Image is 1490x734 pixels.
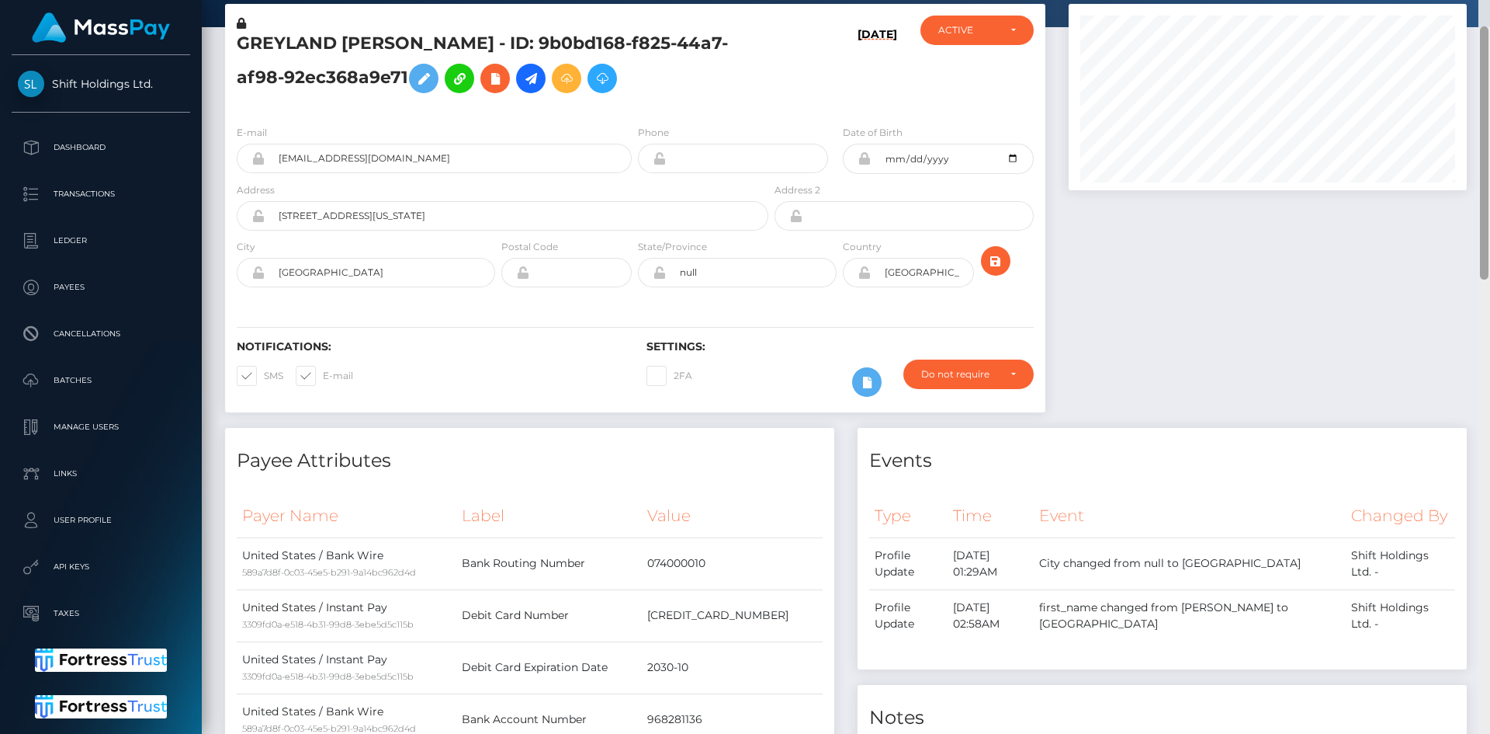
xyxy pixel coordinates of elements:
[843,240,882,254] label: Country
[32,12,170,43] img: MassPay Logo
[35,649,168,672] img: Fortress Trust
[869,495,948,537] th: Type
[242,671,414,682] small: 3309fd0a-e518-4b31-99d8-3ebe5d5c115b
[1346,495,1455,537] th: Changed By
[858,28,897,106] h6: [DATE]
[12,408,190,447] a: Manage Users
[638,240,707,254] label: State/Province
[296,366,353,386] label: E-mail
[12,221,190,260] a: Ledger
[516,64,546,93] a: Initiate Payout
[948,537,1034,590] td: [DATE] 01:29AM
[642,642,823,694] td: 2030-10
[456,537,643,590] td: Bank Routing Number
[638,126,669,140] label: Phone
[1034,590,1346,642] td: first_name changed from [PERSON_NAME] to [GEOGRAPHIC_DATA]
[237,537,456,590] td: United States / Bank Wire
[242,723,416,734] small: 589a7d8f-0c03-45e5-b291-9a14bc962d4d
[646,366,692,386] label: 2FA
[18,136,184,159] p: Dashboard
[948,495,1034,537] th: Time
[12,77,190,91] span: Shift Holdings Ltd.
[18,462,184,485] p: Links
[1034,537,1346,590] td: City changed from null to [GEOGRAPHIC_DATA]
[18,416,184,439] p: Manage Users
[237,183,275,197] label: Address
[237,447,823,475] h4: Payee Attributes
[12,268,190,307] a: Payees
[237,240,255,254] label: City
[242,619,414,630] small: 3309fd0a-e518-4b31-99d8-3ebe5d5c115b
[869,704,1455,732] h4: Notes
[237,126,267,140] label: E-mail
[938,24,998,37] div: ACTIVE
[18,509,184,532] p: User Profile
[12,594,190,633] a: Taxes
[1346,537,1455,590] td: Shift Holdings Ltd. -
[18,602,184,625] p: Taxes
[18,276,184,299] p: Payees
[237,642,456,694] td: United States / Instant Pay
[12,361,190,400] a: Batches
[12,548,190,586] a: API Keys
[35,695,168,718] img: Fortress Trust
[456,642,643,694] td: Debit Card Expiration Date
[869,590,948,642] td: Profile Update
[1034,495,1346,537] th: Event
[920,16,1034,45] button: ACTIVE
[18,183,184,206] p: Transactions
[242,567,416,578] small: 589a7d8f-0c03-45e5-b291-9a14bc962d4d
[12,501,190,540] a: User Profile
[456,495,643,537] th: Label
[501,240,558,254] label: Postal Code
[237,32,760,101] h5: GREYLAND [PERSON_NAME] - ID: 9b0bd168-f825-44a7-af98-92ec368a9e71
[646,340,1033,353] h6: Settings:
[18,555,184,579] p: API Keys
[18,71,44,97] img: Shift Holdings Ltd.
[948,590,1034,642] td: [DATE] 02:58AM
[237,366,283,386] label: SMS
[1346,590,1455,642] td: Shift Holdings Ltd. -
[237,495,456,537] th: Payer Name
[237,590,456,642] td: United States / Instant Pay
[12,315,190,353] a: Cancellations
[921,368,998,381] div: Do not require
[774,183,820,197] label: Address 2
[843,126,903,140] label: Date of Birth
[12,454,190,493] a: Links
[18,369,184,392] p: Batches
[869,447,1455,475] h4: Events
[12,128,190,167] a: Dashboard
[12,175,190,214] a: Transactions
[642,590,823,642] td: [CREDIT_CARD_NUMBER]
[869,537,948,590] td: Profile Update
[642,495,823,537] th: Value
[18,229,184,252] p: Ledger
[18,322,184,346] p: Cancellations
[642,537,823,590] td: 074000010
[456,590,643,642] td: Debit Card Number
[903,360,1034,389] button: Do not require
[237,340,623,353] h6: Notifications:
